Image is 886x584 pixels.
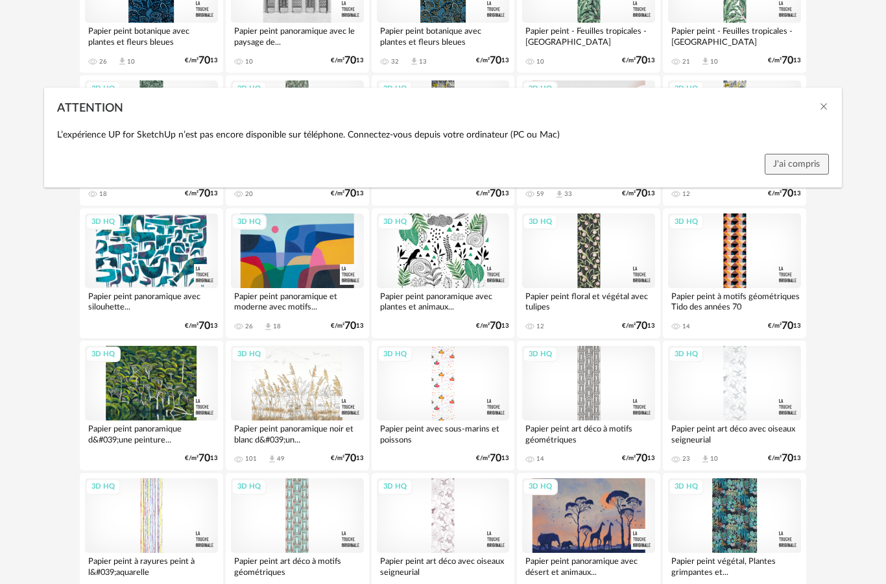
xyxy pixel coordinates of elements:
[57,130,560,140] span: L’expérience UP for SketchUp n’est pas encore disponible sur téléphone. Connectez-vous depuis vot...
[765,154,829,175] button: J'ai compris
[44,88,841,188] div: ATTENTION
[57,103,123,114] span: ATTENTION
[773,160,820,169] span: J'ai compris
[819,101,829,114] button: Close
